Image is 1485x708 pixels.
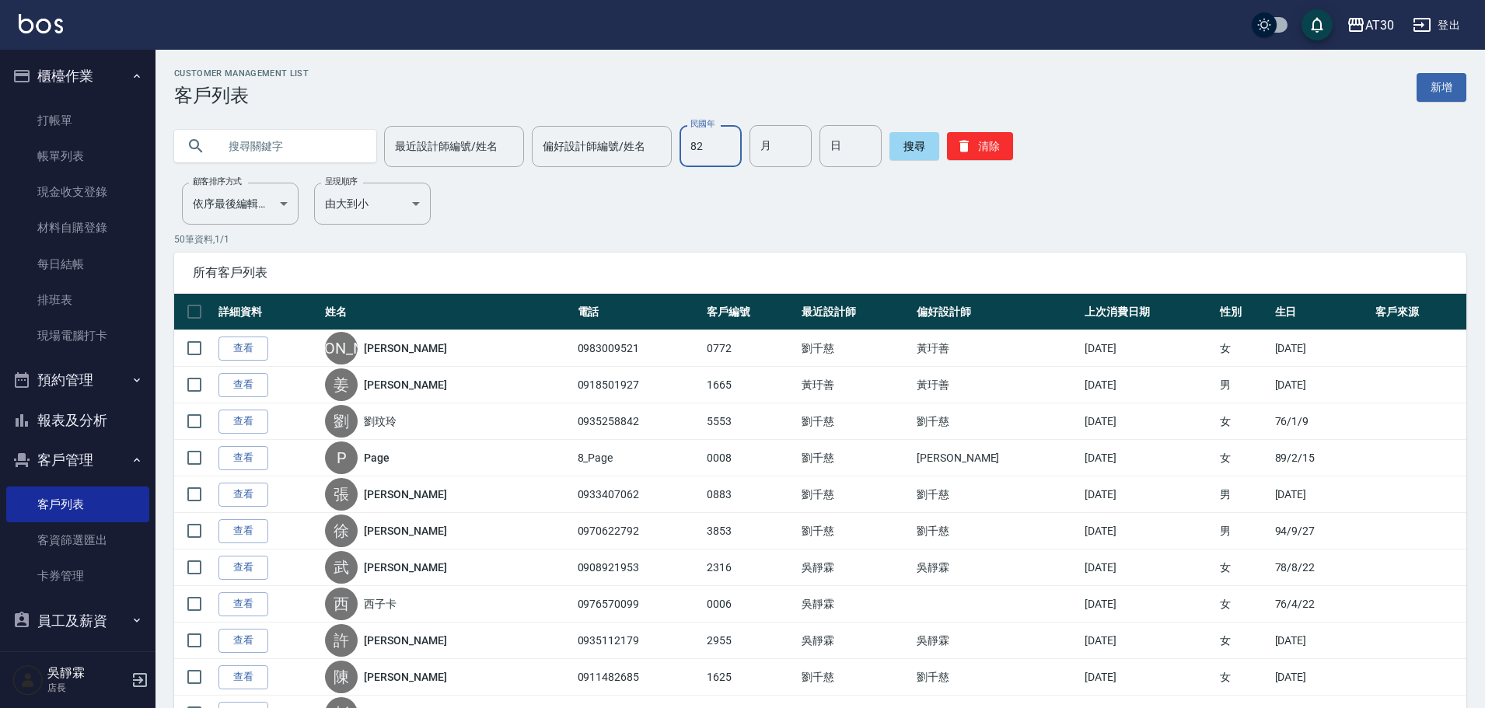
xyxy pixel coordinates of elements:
td: 劉千慈 [798,403,913,440]
a: 查看 [218,337,268,361]
td: 吳靜霖 [913,549,1081,586]
p: 店長 [47,681,127,695]
a: [PERSON_NAME] [364,560,446,575]
td: 2955 [703,623,798,659]
a: 查看 [218,556,268,580]
th: 客戶來源 [1371,294,1466,330]
td: 89/2/15 [1271,440,1371,476]
button: 預約管理 [6,360,149,400]
td: 黃玗善 [798,367,913,403]
td: [DATE] [1081,476,1216,513]
td: 0918501927 [574,367,703,403]
td: 0911482685 [574,659,703,696]
a: 新增 [1417,73,1466,102]
div: 姜 [325,368,358,401]
td: 0983009521 [574,330,703,367]
td: 劉千慈 [798,440,913,476]
p: 50 筆資料, 1 / 1 [174,232,1466,246]
td: 吳靜霖 [798,549,913,586]
td: 吳靜霖 [913,623,1081,659]
label: 民國年 [690,118,715,130]
td: [DATE] [1081,623,1216,659]
td: [DATE] [1081,440,1216,476]
a: 打帳單 [6,103,149,138]
h2: Customer Management List [174,68,309,78]
a: 材料自購登錄 [6,210,149,246]
td: 0008 [703,440,798,476]
td: [DATE] [1271,367,1371,403]
th: 姓名 [321,294,573,330]
td: [PERSON_NAME] [913,440,1081,476]
a: 查看 [218,410,268,434]
td: 5553 [703,403,798,440]
a: [PERSON_NAME] [364,377,446,392]
td: 8_Page [574,440,703,476]
a: 客戶列表 [6,487,149,522]
button: 櫃檯作業 [6,56,149,96]
td: 女 [1216,586,1270,623]
td: 女 [1216,403,1270,440]
div: [PERSON_NAME] [325,332,358,364]
a: 現金收支登錄 [6,174,149,210]
td: [DATE] [1081,403,1216,440]
td: 0908921953 [574,549,703,586]
td: [DATE] [1081,549,1216,586]
label: 呈現順序 [325,176,358,187]
button: 登出 [1406,11,1466,40]
td: 0006 [703,586,798,623]
td: 劉千慈 [798,330,913,367]
th: 詳細資料 [215,294,321,330]
input: 搜尋關鍵字 [218,125,364,167]
a: Page [364,450,390,466]
button: 客戶管理 [6,440,149,480]
td: [DATE] [1081,367,1216,403]
div: 武 [325,551,358,584]
td: 劉千慈 [798,513,913,549]
td: 0976570099 [574,586,703,623]
a: 查看 [218,483,268,507]
td: 吳靜霖 [798,586,913,623]
td: [DATE] [1081,659,1216,696]
th: 生日 [1271,294,1371,330]
button: save [1302,9,1333,40]
a: [PERSON_NAME] [364,523,446,539]
a: 查看 [218,592,268,616]
td: 3853 [703,513,798,549]
td: [DATE] [1081,586,1216,623]
td: 78/8/22 [1271,549,1371,586]
td: 94/9/27 [1271,513,1371,549]
div: AT30 [1365,16,1394,35]
td: 女 [1216,659,1270,696]
td: 吳靜霖 [798,623,913,659]
a: [PERSON_NAME] [364,487,446,502]
h5: 吳靜霖 [47,665,127,681]
a: [PERSON_NAME] [364,669,446,685]
div: 陳 [325,661,358,693]
td: 男 [1216,513,1270,549]
div: 由大到小 [314,183,431,225]
td: 0970622792 [574,513,703,549]
button: 搜尋 [889,132,939,160]
td: 0883 [703,476,798,513]
img: Person [12,664,44,696]
td: 劉千慈 [798,476,913,513]
button: 清除 [947,132,1013,160]
td: 0935112179 [574,623,703,659]
a: [PERSON_NAME] [364,340,446,356]
button: 商品管理 [6,640,149,681]
td: 男 [1216,367,1270,403]
a: 查看 [218,446,268,470]
th: 上次消費日期 [1081,294,1216,330]
td: 女 [1216,549,1270,586]
a: 西子卡 [364,596,397,612]
td: 劉千慈 [913,513,1081,549]
td: [DATE] [1271,623,1371,659]
a: 劉玟玲 [364,413,397,429]
td: [DATE] [1271,330,1371,367]
td: [DATE] [1271,659,1371,696]
a: 查看 [218,519,268,543]
td: [DATE] [1081,513,1216,549]
a: 卡券管理 [6,558,149,594]
a: 查看 [218,665,268,689]
a: 每日結帳 [6,246,149,282]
